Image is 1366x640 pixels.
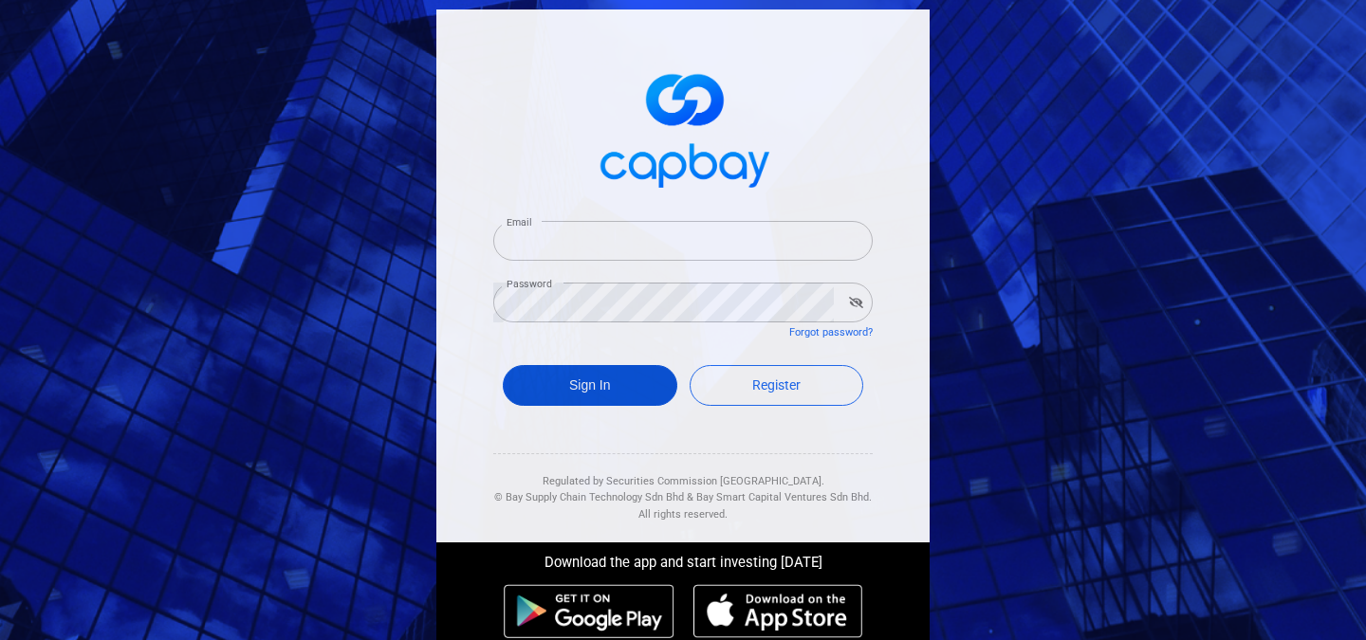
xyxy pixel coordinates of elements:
span: Bay Smart Capital Ventures Sdn Bhd. [696,491,872,503]
a: Register [690,365,864,406]
img: ios [693,584,862,639]
img: logo [588,57,778,198]
label: Email [507,215,531,229]
a: Forgot password? [789,326,873,338]
span: © Bay Supply Chain Technology Sdn Bhd [494,491,684,503]
span: Register [752,377,801,393]
div: Download the app and start investing [DATE] [422,542,944,575]
div: Regulated by Securities Commission [GEOGRAPHIC_DATA]. & All rights reserved. [493,454,873,523]
button: Sign In [503,365,677,406]
label: Password [507,277,552,291]
img: android [504,584,674,639]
